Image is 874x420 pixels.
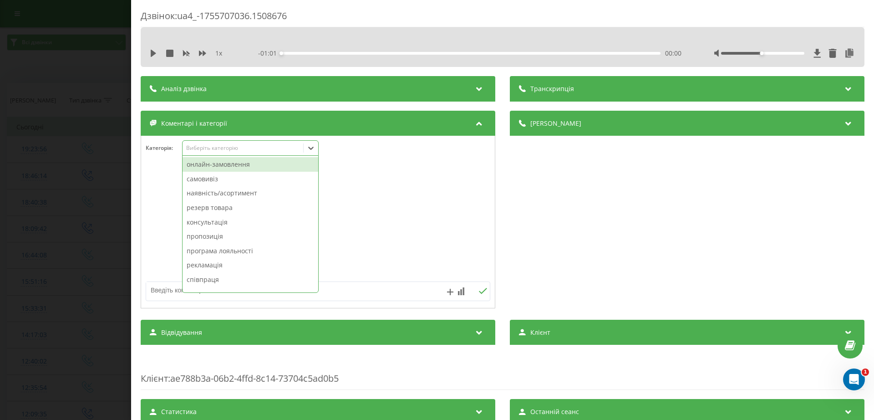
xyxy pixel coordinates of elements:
[161,84,207,93] span: Аналіз дзвінка
[843,369,865,390] iframe: Intercom live chat
[183,244,318,258] div: програма лояльності
[183,258,318,272] div: рекламація
[862,369,869,376] span: 1
[183,272,318,287] div: співпраця
[183,200,318,215] div: резерв товара
[530,84,574,93] span: Транскрипція
[161,328,202,337] span: Відвідування
[530,407,579,416] span: Останній сеанс
[258,49,281,58] span: - 01:01
[141,10,864,27] div: Дзвінок : ua4_-1755707036.1508676
[183,287,318,302] div: резерв столика
[183,186,318,200] div: наявність/асортимент
[141,372,168,384] span: Клієнт
[665,49,681,58] span: 00:00
[183,172,318,186] div: самовивіз
[161,119,227,128] span: Коментарі і категорії
[215,49,222,58] span: 1 x
[183,229,318,244] div: пропозиція
[141,354,864,390] div: : ae788b3a-06b2-4ffd-8c14-73704c5ad0b5
[186,144,300,152] div: Виберіть категорію
[183,157,318,172] div: онлайн-замовлення
[760,51,764,55] div: Accessibility label
[183,215,318,230] div: консультація
[146,145,182,151] h4: Категорія :
[530,119,581,128] span: [PERSON_NAME]
[530,328,550,337] span: Клієнт
[161,407,197,416] span: Статистика
[279,51,283,55] div: Accessibility label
